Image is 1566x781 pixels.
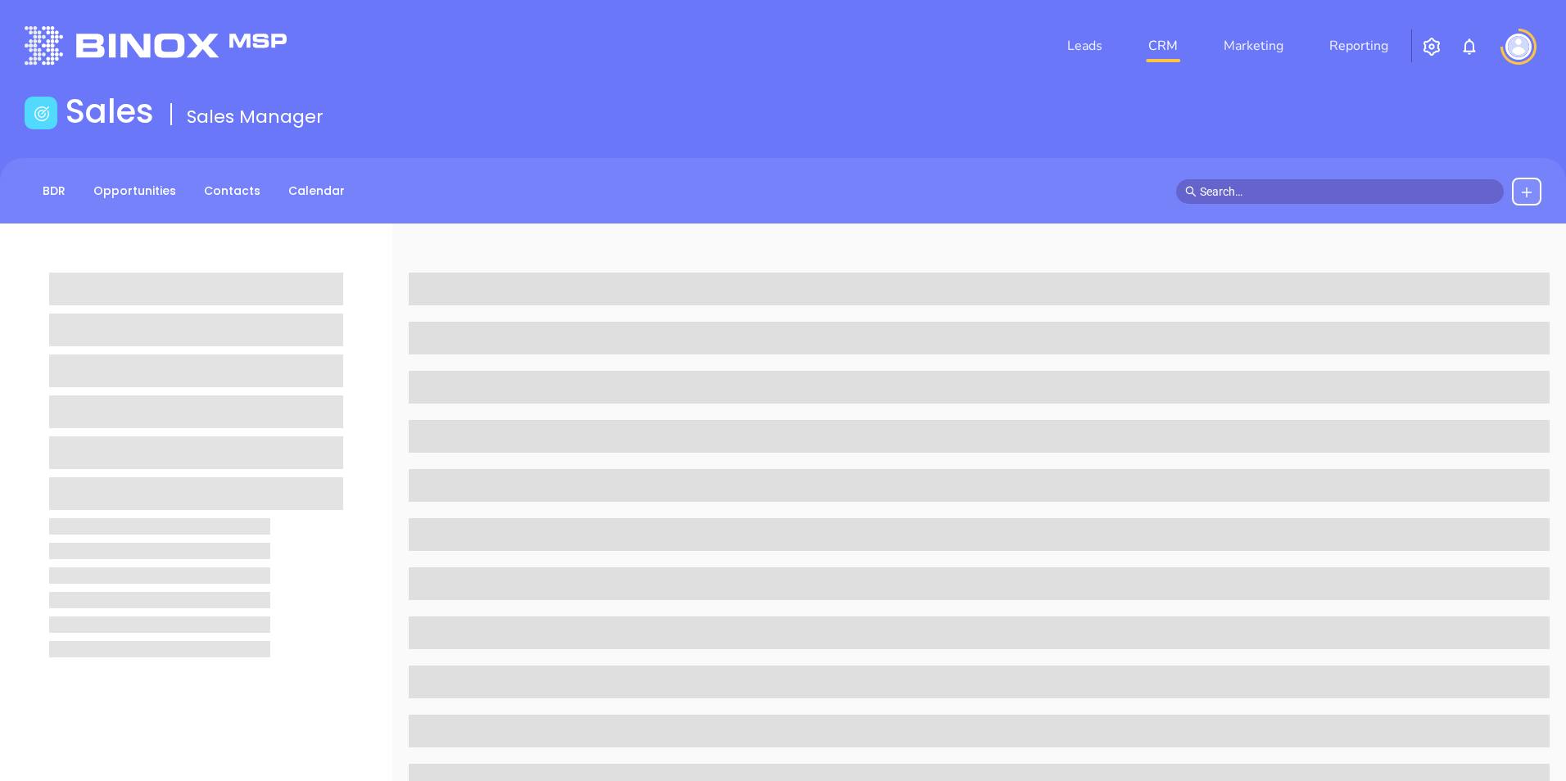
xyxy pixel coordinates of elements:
[194,178,270,205] a: Contacts
[1323,29,1395,62] a: Reporting
[1061,29,1109,62] a: Leads
[1217,29,1290,62] a: Marketing
[33,178,75,205] a: BDR
[25,26,287,65] img: logo
[1460,37,1479,56] img: iconNotification
[278,178,355,205] a: Calendar
[187,104,324,129] span: Sales Manager
[1185,186,1197,197] span: search
[1505,34,1532,60] img: user
[1200,183,1495,201] input: Search…
[84,178,186,205] a: Opportunities
[66,92,154,131] h1: Sales
[1142,29,1184,62] a: CRM
[1422,37,1442,56] img: iconSetting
